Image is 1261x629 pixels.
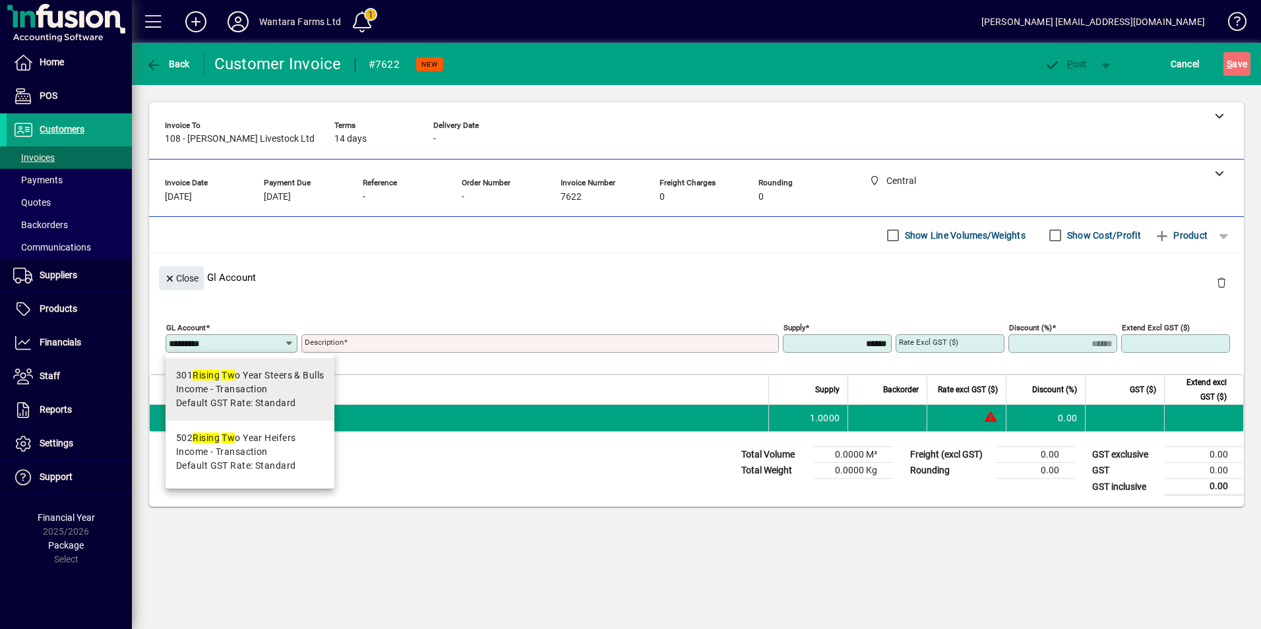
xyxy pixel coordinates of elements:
[421,60,438,69] span: NEW
[146,59,190,69] span: Back
[166,421,334,483] mat-option: 502 Rising Two Year Heifers
[40,471,73,482] span: Support
[1206,266,1237,298] button: Delete
[1165,447,1244,463] td: 0.00
[264,192,291,202] span: [DATE]
[149,253,1244,301] div: Gl Account
[7,146,132,169] a: Invoices
[7,259,132,292] a: Suppliers
[176,445,268,459] span: Income - Transaction
[1009,323,1052,332] mat-label: Discount (%)
[142,52,193,76] button: Back
[1006,405,1085,431] td: 0.00
[13,220,68,230] span: Backorders
[996,463,1075,479] td: 0.00
[164,268,199,289] span: Close
[7,461,132,494] a: Support
[1037,52,1093,76] button: Post
[1130,382,1156,397] span: GST ($)
[1086,479,1165,495] td: GST inclusive
[1227,59,1232,69] span: S
[1086,463,1165,479] td: GST
[166,358,334,421] mat-option: 301 Rising Two Year Steers & Bulls
[1171,53,1200,75] span: Cancel
[334,134,367,144] span: 14 days
[1165,463,1244,479] td: 0.00
[48,540,84,551] span: Package
[176,396,295,410] span: Default GST Rate: Standard
[176,382,268,396] span: Income - Transaction
[1122,323,1190,332] mat-label: Extend excl GST ($)
[40,90,57,101] span: POS
[810,411,840,425] span: 1.0000
[784,323,805,332] mat-label: Supply
[904,463,996,479] td: Rounding
[996,447,1075,463] td: 0.00
[7,427,132,460] a: Settings
[758,192,764,202] span: 0
[176,369,324,382] div: 301 o Year Steers & Bulls
[193,370,220,380] em: Rising
[902,229,1026,242] label: Show Line Volumes/Weights
[1167,52,1203,76] button: Cancel
[13,175,63,185] span: Payments
[13,197,51,208] span: Quotes
[7,80,132,113] a: POS
[7,326,132,359] a: Financials
[7,214,132,236] a: Backorders
[193,433,220,443] em: Rising
[40,404,72,415] span: Reports
[899,338,958,347] mat-label: Rate excl GST ($)
[222,433,235,443] em: Tw
[1086,447,1165,463] td: GST exclusive
[159,266,204,290] button: Close
[40,337,81,347] span: Financials
[7,360,132,393] a: Staff
[165,134,315,144] span: 108 - [PERSON_NAME] Livestock Ltd
[1067,59,1073,69] span: P
[814,463,893,479] td: 0.0000 Kg
[7,293,132,326] a: Products
[156,272,207,284] app-page-header-button: Close
[462,192,464,202] span: -
[814,447,893,463] td: 0.0000 M³
[7,191,132,214] a: Quotes
[904,447,996,463] td: Freight (excl GST)
[660,192,665,202] span: 0
[13,242,91,253] span: Communications
[1044,59,1087,69] span: ost
[1218,3,1245,45] a: Knowledge Base
[132,52,204,76] app-page-header-button: Back
[735,447,814,463] td: Total Volume
[1165,479,1244,495] td: 0.00
[433,134,436,144] span: -
[38,512,95,523] span: Financial Year
[176,459,295,473] span: Default GST Rate: Standard
[214,53,342,75] div: Customer Invoice
[1064,229,1141,242] label: Show Cost/Profit
[217,10,259,34] button: Profile
[1223,52,1250,76] button: Save
[7,46,132,79] a: Home
[165,192,192,202] span: [DATE]
[40,270,77,280] span: Suppliers
[40,57,64,67] span: Home
[981,11,1205,32] div: [PERSON_NAME] [EMAIL_ADDRESS][DOMAIN_NAME]
[363,192,365,202] span: -
[222,370,235,380] em: Tw
[735,463,814,479] td: Total Weight
[883,382,919,397] span: Backorder
[166,323,206,332] mat-label: GL Account
[40,371,60,381] span: Staff
[7,169,132,191] a: Payments
[7,394,132,427] a: Reports
[1206,276,1237,288] app-page-header-button: Delete
[369,54,400,75] div: #7622
[13,152,55,163] span: Invoices
[1227,53,1247,75] span: ave
[938,382,998,397] span: Rate excl GST ($)
[40,303,77,314] span: Products
[1173,375,1227,404] span: Extend excl GST ($)
[305,338,344,347] mat-label: Description
[259,11,341,32] div: Wantara Farms Ltd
